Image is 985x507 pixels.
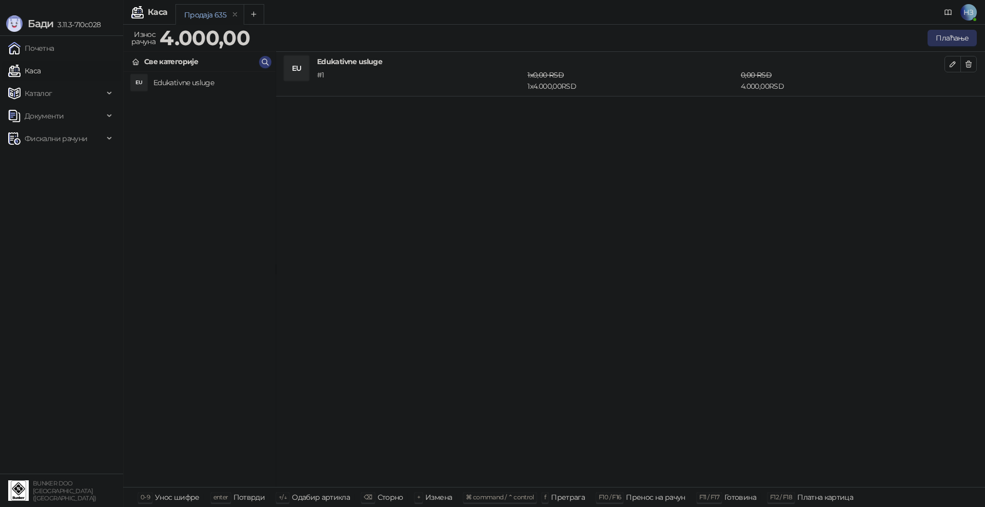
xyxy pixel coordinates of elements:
button: Add tab [244,4,264,25]
div: Сторно [378,491,403,504]
div: grid [124,72,275,487]
div: 4.000,00 RSD [739,69,947,92]
div: Унос шифре [155,491,200,504]
div: Износ рачуна [129,28,157,48]
div: EU [131,74,147,91]
div: Пренос на рачун [626,491,685,504]
div: 1 x 4.000,00 RSD [525,69,739,92]
span: 3.11.3-710c028 [53,20,101,29]
span: 0-9 [141,493,150,501]
div: Готовина [724,491,756,504]
a: Каса [8,61,41,81]
div: Све категорије [144,56,198,67]
div: Одабир артикла [292,491,350,504]
span: F10 / F16 [599,493,621,501]
h4: Edukativne usluge [317,56,944,67]
img: 64x64-companyLogo-d200c298-da26-4023-afd4-f376f589afb5.jpeg [8,480,29,501]
span: f [544,493,546,501]
h4: Edukativne usluge [153,74,267,91]
a: Почетна [8,38,54,59]
span: Фискални рачуни [25,128,87,149]
span: Документи [25,106,64,126]
span: Бади [28,17,53,30]
a: Документација [940,4,956,21]
span: НЗ [960,4,977,21]
button: remove [228,10,242,19]
img: Logo [6,15,23,32]
button: Плаћање [928,30,977,46]
div: Платна картица [797,491,853,504]
strong: 4.000,00 [160,25,250,50]
div: Каса [148,8,167,16]
div: Продаја 635 [184,9,226,21]
div: # 1 [315,69,525,92]
div: EU [284,56,309,81]
small: BUNKER DOO [GEOGRAPHIC_DATA] ([GEOGRAPHIC_DATA]) [33,480,96,502]
span: ↑/↓ [279,493,287,501]
span: 1 x 0,00 RSD [527,70,564,80]
div: Измена [425,491,452,504]
span: 0,00 RSD [741,70,772,80]
span: enter [213,493,228,501]
span: Каталог [25,83,52,104]
span: ⌫ [364,493,372,501]
span: F11 / F17 [699,493,719,501]
div: Претрага [551,491,585,504]
span: + [417,493,420,501]
span: F12 / F18 [770,493,792,501]
span: ⌘ command / ⌃ control [466,493,534,501]
div: Потврди [233,491,265,504]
